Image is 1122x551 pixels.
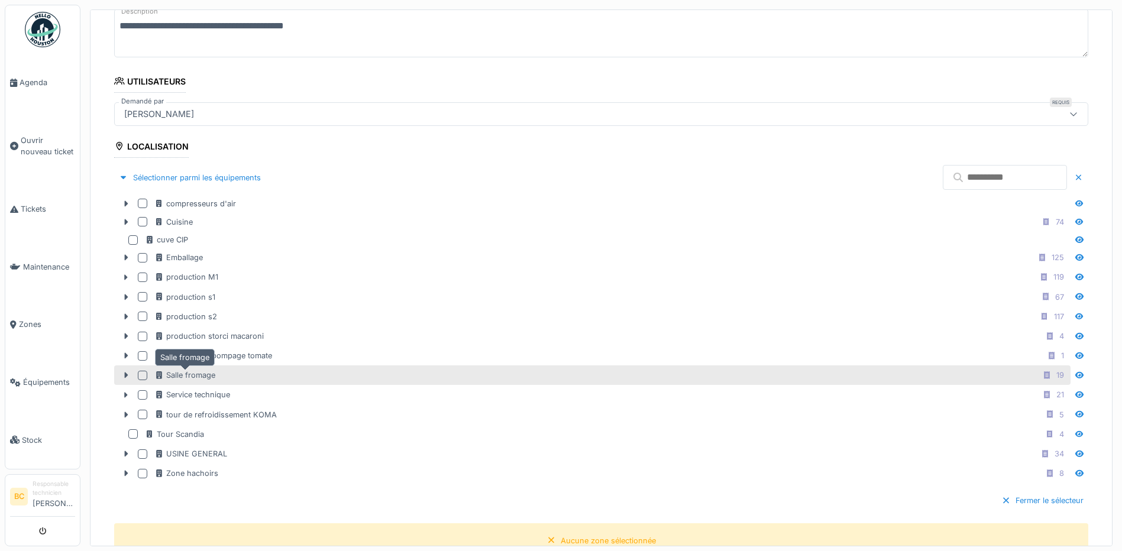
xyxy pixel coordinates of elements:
span: Ouvrir nouveau ticket [21,135,75,157]
div: Aucune zone sélectionnée [561,535,656,546]
div: Zone hachoirs [154,468,218,479]
div: tour de refroidissement KOMA [154,409,277,420]
div: Localisation [114,138,189,158]
a: Équipements [5,354,80,411]
div: 117 [1054,311,1064,322]
div: production M1 [154,271,218,283]
label: Description [119,4,160,19]
span: Stock [22,435,75,446]
div: 4 [1059,429,1064,440]
span: Maintenance [23,261,75,273]
div: Emballage [154,252,203,263]
a: BC Responsable technicien[PERSON_NAME] [10,479,75,517]
div: Utilisateurs [114,73,186,93]
div: production s1 [154,291,215,303]
div: cuve CIP [145,234,188,245]
div: Service technique [154,389,230,400]
div: 8 [1059,468,1064,479]
span: Équipements [23,377,75,388]
a: Stock [5,411,80,469]
div: Salle fromage [154,370,215,381]
div: [PERSON_NAME] [119,108,199,121]
div: Responsable technicien [33,479,75,498]
a: Ouvrir nouveau ticket [5,112,80,181]
div: 125 [1052,252,1064,263]
img: Badge_color-CXgf-gQk.svg [25,12,60,47]
div: compresseurs d'air [154,198,236,209]
div: Tour Scandia [145,429,204,440]
label: Demandé par [119,96,166,106]
div: Cuisine [154,216,193,228]
div: Requis [1050,98,1072,107]
a: Agenda [5,54,80,112]
div: 67 [1055,291,1064,303]
a: Tickets [5,180,80,238]
div: 4 [1059,330,1064,342]
span: Zones [19,319,75,330]
div: 5 [1059,409,1064,420]
div: 1 [1061,350,1064,361]
div: production s2 [154,311,217,322]
a: Zones [5,296,80,354]
div: 34 [1055,448,1064,459]
div: 19 [1056,370,1064,381]
div: Salle fromage [155,349,215,366]
li: BC [10,488,28,505]
div: Fermer le sélecteur [997,492,1088,508]
div: 74 [1056,216,1064,228]
div: 119 [1053,271,1064,283]
span: Agenda [20,77,75,88]
span: Tickets [21,203,75,215]
a: Maintenance [5,238,80,296]
div: 21 [1056,389,1064,400]
div: salle épice - pompage tomate [154,350,272,361]
div: Sélectionner parmi les équipements [114,170,266,186]
div: USINE GENERAL [154,448,227,459]
div: production storci macaroni [154,330,264,342]
li: [PERSON_NAME] [33,479,75,514]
